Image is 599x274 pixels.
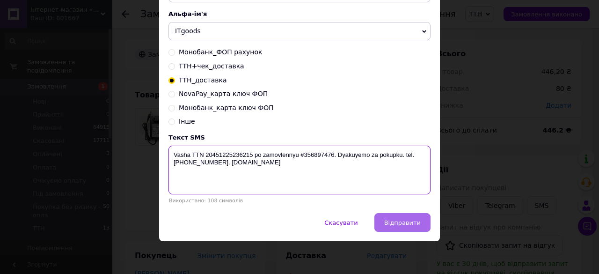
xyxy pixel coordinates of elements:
textarea: Vasha TTN 20451225236215 po zamovlennyu #356897476. Dyakuyemo za pokupku. tel. [PHONE_NUMBER]. [D... [168,146,431,194]
span: ТТН_доставка [179,76,227,84]
span: ITgoods [175,27,201,35]
span: ТТН+чек_доставка [179,62,244,70]
span: Монобанк_ФОП рахунок [179,48,262,56]
span: Монобанк_карта ключ ФОП [179,104,274,111]
span: Інше [179,118,195,125]
span: Альфа-ім'я [168,10,207,17]
button: Відправити [374,213,431,232]
button: Скасувати [314,213,367,232]
div: Використано: 108 символів [168,198,431,204]
span: Скасувати [324,219,358,226]
div: Текст SMS [168,134,431,141]
span: Відправити [384,219,421,226]
span: NovaPay_карта ключ ФОП [179,90,268,97]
